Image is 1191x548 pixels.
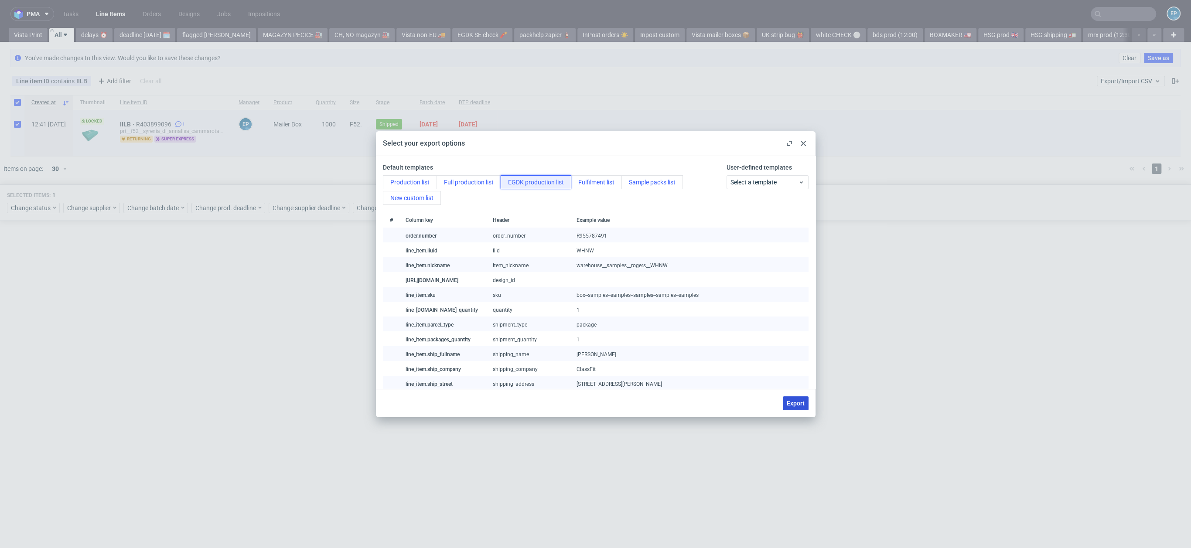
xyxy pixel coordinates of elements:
[390,217,393,223] span: #
[383,191,441,205] button: New custom list
[493,217,509,223] span: Header
[501,175,571,189] button: EGDK production list
[437,175,501,189] button: Full production list
[577,217,610,223] span: Example value
[621,175,683,189] button: Sample packs list
[730,178,798,187] span: Select a template
[383,175,437,189] button: Production list
[571,175,622,189] button: Fulfilment list
[406,217,433,223] span: Column key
